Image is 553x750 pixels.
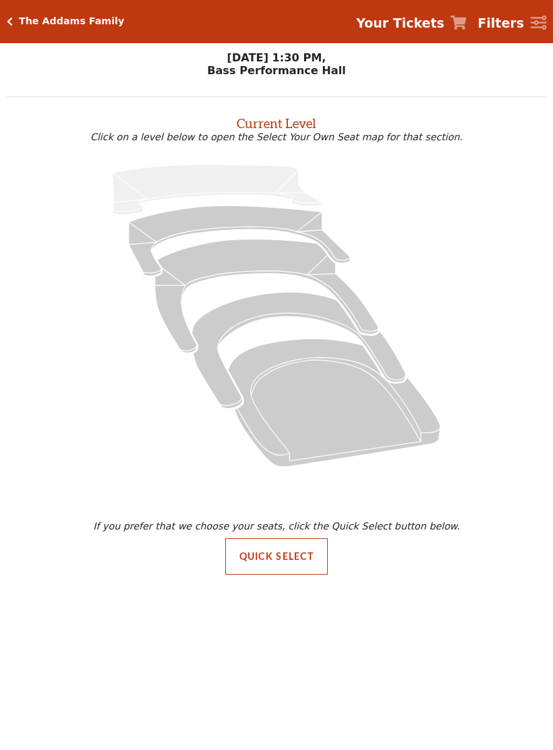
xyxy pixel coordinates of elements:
path: Upper Gallery - Seats Available: 0 [113,165,322,215]
p: If you prefer that we choose your seats, click the Quick Select button below. [9,521,544,531]
path: Orchestra / Parterre Circle - Seats Available: 76 [228,339,440,467]
p: Click on a level below to open the Select Your Own Seat map for that section. [7,132,547,142]
strong: Filters [477,16,524,30]
path: Lower Gallery - Seats Available: 206 [129,206,350,276]
h5: The Addams Family [19,16,124,27]
a: Filters [477,13,546,33]
h2: Current Level [7,110,547,132]
a: Click here to go back to filters [7,17,13,26]
a: Your Tickets [356,13,467,33]
button: Quick Select [225,538,328,575]
strong: Your Tickets [356,16,444,30]
p: [DATE] 1:30 PM, Bass Performance Hall [7,51,547,77]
